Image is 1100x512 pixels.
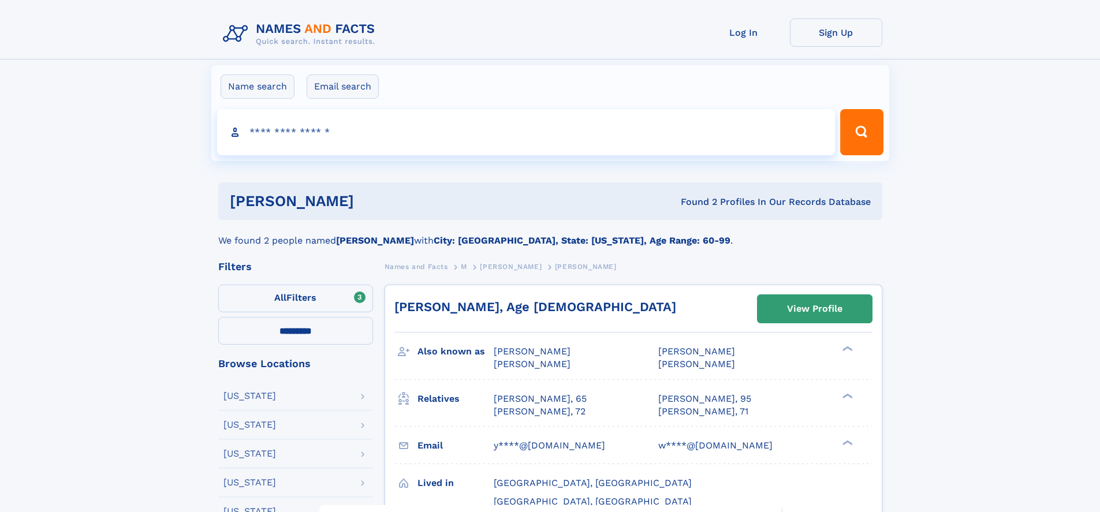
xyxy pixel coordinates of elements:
[840,392,853,399] div: ❯
[217,109,836,155] input: search input
[461,259,467,274] a: M
[461,263,467,271] span: M
[758,295,872,323] a: View Profile
[840,109,883,155] button: Search Button
[218,18,385,50] img: Logo Names and Facts
[218,220,882,248] div: We found 2 people named with .
[417,389,494,409] h3: Relatives
[218,261,373,272] div: Filters
[494,405,586,418] a: [PERSON_NAME], 72
[223,449,276,458] div: [US_STATE]
[385,259,448,274] a: Names and Facts
[840,345,853,353] div: ❯
[658,393,751,405] a: [PERSON_NAME], 95
[494,393,587,405] a: [PERSON_NAME], 65
[790,18,882,47] a: Sign Up
[230,194,517,208] h1: [PERSON_NAME]
[494,496,692,507] span: [GEOGRAPHIC_DATA], [GEOGRAPHIC_DATA]
[658,358,735,369] span: [PERSON_NAME]
[221,74,294,99] label: Name search
[417,473,494,493] h3: Lived in
[223,478,276,487] div: [US_STATE]
[417,342,494,361] h3: Also known as
[218,358,373,369] div: Browse Locations
[555,263,617,271] span: [PERSON_NAME]
[218,285,373,312] label: Filters
[223,420,276,429] div: [US_STATE]
[480,259,542,274] a: [PERSON_NAME]
[494,358,570,369] span: [PERSON_NAME]
[658,346,735,357] span: [PERSON_NAME]
[494,346,570,357] span: [PERSON_NAME]
[307,74,379,99] label: Email search
[698,18,790,47] a: Log In
[417,436,494,455] h3: Email
[840,439,853,446] div: ❯
[223,391,276,401] div: [US_STATE]
[658,405,748,418] a: [PERSON_NAME], 71
[787,296,842,322] div: View Profile
[394,300,676,314] a: [PERSON_NAME], Age [DEMOGRAPHIC_DATA]
[480,263,542,271] span: [PERSON_NAME]
[517,196,871,208] div: Found 2 Profiles In Our Records Database
[336,235,414,246] b: [PERSON_NAME]
[434,235,730,246] b: City: [GEOGRAPHIC_DATA], State: [US_STATE], Age Range: 60-99
[274,292,286,303] span: All
[494,477,692,488] span: [GEOGRAPHIC_DATA], [GEOGRAPHIC_DATA]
